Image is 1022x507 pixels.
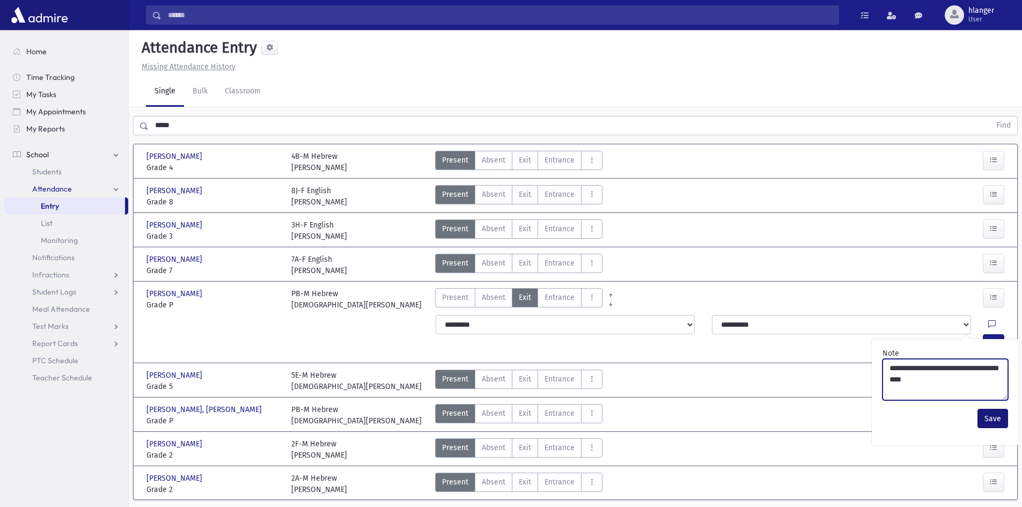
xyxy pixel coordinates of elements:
[146,484,281,495] span: Grade 2
[442,189,468,200] span: Present
[142,62,236,71] u: Missing Attendance History
[291,219,347,242] div: 3H-F English [PERSON_NAME]
[519,258,531,269] span: Exit
[161,5,839,25] input: Search
[41,201,59,211] span: Entry
[26,47,47,56] span: Home
[442,476,468,488] span: Present
[146,162,281,173] span: Grade 4
[4,335,128,352] a: Report Cards
[291,254,347,276] div: 7A-F English [PERSON_NAME]
[137,39,257,57] h5: Attendance Entry
[482,189,505,200] span: Absent
[32,184,72,194] span: Attendance
[146,231,281,242] span: Grade 3
[442,442,468,453] span: Present
[545,442,575,453] span: Entrance
[968,6,994,15] span: hlanger
[482,292,505,303] span: Absent
[442,373,468,385] span: Present
[968,15,994,24] span: User
[519,408,531,419] span: Exit
[146,219,204,231] span: [PERSON_NAME]
[137,62,236,71] a: Missing Attendance History
[4,69,128,86] a: Time Tracking
[545,476,575,488] span: Entrance
[32,167,62,177] span: Students
[146,299,281,311] span: Grade P
[482,476,505,488] span: Absent
[442,155,468,166] span: Present
[442,408,468,419] span: Present
[291,404,422,427] div: PB-M Hebrew [DEMOGRAPHIC_DATA][PERSON_NAME]
[4,369,128,386] a: Teacher Schedule
[545,223,575,234] span: Entrance
[435,370,602,392] div: AttTypes
[26,150,49,159] span: School
[482,155,505,166] span: Absent
[545,408,575,419] span: Entrance
[4,352,128,369] a: PTC Schedule
[442,258,468,269] span: Present
[146,404,264,415] span: [PERSON_NAME], [PERSON_NAME]
[545,189,575,200] span: Entrance
[146,196,281,208] span: Grade 8
[146,254,204,265] span: [PERSON_NAME]
[4,318,128,335] a: Test Marks
[4,300,128,318] a: Meal Attendance
[4,86,128,103] a: My Tasks
[435,151,602,173] div: AttTypes
[4,266,128,283] a: Infractions
[32,270,69,280] span: Infractions
[435,438,602,461] div: AttTypes
[146,450,281,461] span: Grade 2
[482,258,505,269] span: Absent
[519,223,531,234] span: Exit
[883,348,899,359] label: Note
[146,370,204,381] span: [PERSON_NAME]
[4,283,128,300] a: Student Logs
[184,77,216,107] a: Bulk
[435,288,602,311] div: AttTypes
[32,287,76,297] span: Student Logs
[32,373,92,383] span: Teacher Schedule
[4,197,125,215] a: Entry
[519,292,531,303] span: Exit
[41,236,78,245] span: Monitoring
[146,438,204,450] span: [PERSON_NAME]
[41,218,53,228] span: List
[545,155,575,166] span: Entrance
[482,442,505,453] span: Absent
[26,124,65,134] span: My Reports
[9,4,70,26] img: AdmirePro
[435,185,602,208] div: AttTypes
[216,77,269,107] a: Classroom
[4,103,128,120] a: My Appointments
[519,373,531,385] span: Exit
[146,473,204,484] span: [PERSON_NAME]
[545,258,575,269] span: Entrance
[4,43,128,60] a: Home
[146,381,281,392] span: Grade 5
[146,185,204,196] span: [PERSON_NAME]
[482,373,505,385] span: Absent
[990,116,1017,135] button: Find
[146,77,184,107] a: Single
[291,151,347,173] div: 4B-M Hebrew [PERSON_NAME]
[482,408,505,419] span: Absent
[519,189,531,200] span: Exit
[291,288,422,311] div: PB-M Hebrew [DEMOGRAPHIC_DATA][PERSON_NAME]
[4,215,128,232] a: List
[435,404,602,427] div: AttTypes
[26,72,75,82] span: Time Tracking
[4,146,128,163] a: School
[32,253,75,262] span: Notifications
[4,120,128,137] a: My Reports
[32,321,69,331] span: Test Marks
[146,151,204,162] span: [PERSON_NAME]
[977,409,1008,428] button: Save
[291,438,347,461] div: 2F-M Hebrew [PERSON_NAME]
[435,219,602,242] div: AttTypes
[4,249,128,266] a: Notifications
[26,90,56,99] span: My Tasks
